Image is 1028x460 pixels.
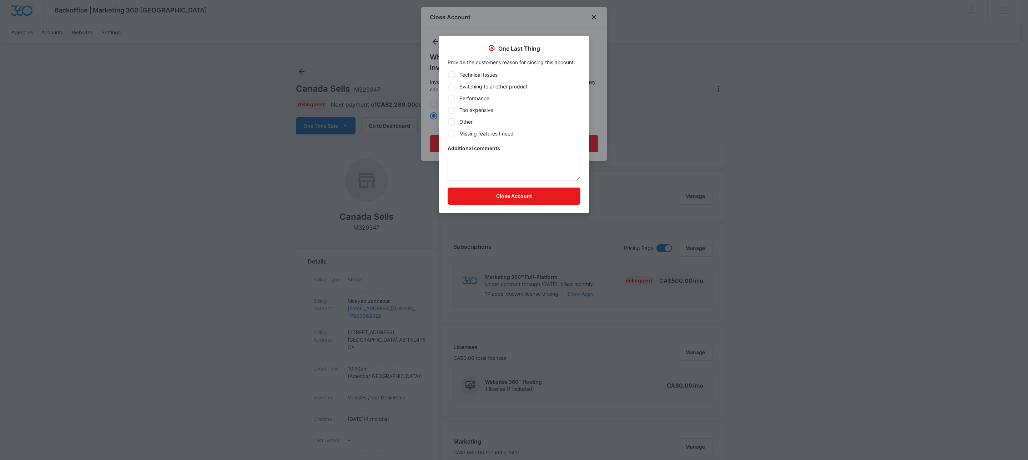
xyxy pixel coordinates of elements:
[448,188,580,205] button: Close Account
[448,58,580,66] p: Provide the customer’s reason for closing this account.
[448,71,580,78] label: Technical Issues
[448,118,580,126] label: Other
[448,106,580,114] label: Too expensive
[448,144,580,152] label: Additional comments
[448,94,580,102] label: Performance
[448,83,580,90] label: Switching to another product
[498,44,540,53] p: One Last Thing
[448,130,580,137] label: Missing features I need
